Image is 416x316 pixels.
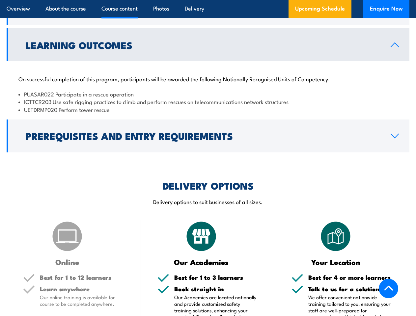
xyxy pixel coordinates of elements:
[18,98,398,105] li: ICTTCR203 Use safe rigging practices to climb and perform rescues on telecommunications network s...
[26,40,380,49] h2: Learning Outcomes
[18,106,398,113] li: UETDRMP020 Perform tower rescue
[40,294,125,307] p: Our online training is available for course to be completed anywhere.
[18,75,398,82] p: On successful completion of this program, participants will be awarded the following Nationally R...
[18,25,398,33] li: AS4488:1997 & AS1891:2009 – Falls From Height Regulations
[174,286,259,292] h5: Book straight in
[23,258,111,266] h3: Online
[174,274,259,280] h5: Best for 1 to 3 learners
[40,286,125,292] h5: Learn anywhere
[26,131,380,140] h2: Prerequisites and Entry Requirements
[7,198,409,205] p: Delivery options to suit businesses of all sizes.
[163,181,254,190] h2: DELIVERY OPTIONS
[7,28,409,61] a: Learning Outcomes
[308,274,393,280] h5: Best for 4 or more learners
[308,286,393,292] h5: Talk to us for a solution
[40,274,125,280] h5: Best for 1 to 12 learners
[291,258,380,266] h3: Your Location
[157,258,246,266] h3: Our Academies
[18,90,398,98] li: PUASAR022 Participate in a rescue operation
[7,119,409,152] a: Prerequisites and Entry Requirements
